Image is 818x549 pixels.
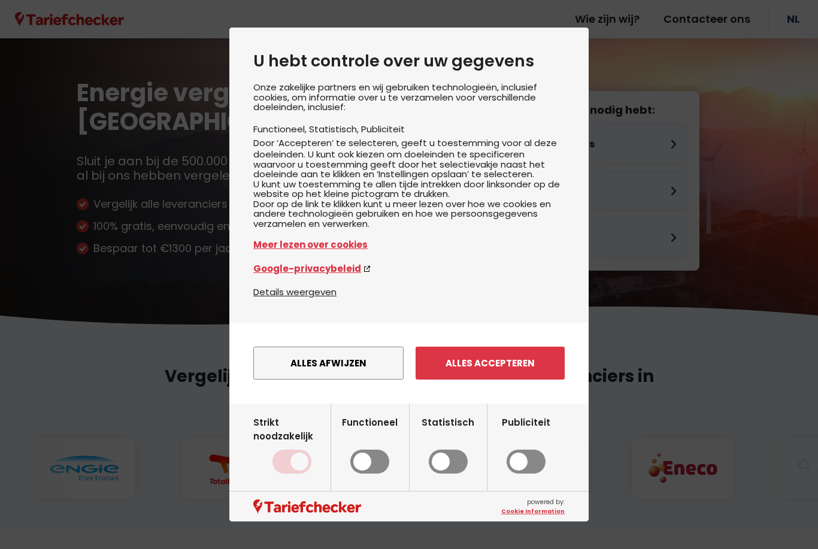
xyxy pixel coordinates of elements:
label: Functioneel [342,415,398,474]
div: menu [229,323,589,404]
li: Functioneel [253,123,309,135]
a: Cookie Information [501,507,565,515]
li: Statistisch [309,123,361,135]
img: logo [253,499,361,514]
button: Details weergeven [253,285,337,299]
div: Onze zakelijke partners en wij gebruiken technologieën, inclusief cookies, om informatie over u t... [253,83,565,285]
label: Statistisch [422,415,474,474]
h2: U hebt controle over uw gegevens [253,51,565,71]
label: Publiciteit [502,415,550,474]
a: Google-privacybeleid [253,262,565,275]
button: Alles afwijzen [253,347,404,380]
span: powered by: [501,498,565,515]
button: Alles accepteren [416,347,565,380]
label: Strikt noodzakelijk [253,415,331,474]
a: Meer lezen over cookies [253,238,565,251]
li: Publiciteit [361,123,405,135]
